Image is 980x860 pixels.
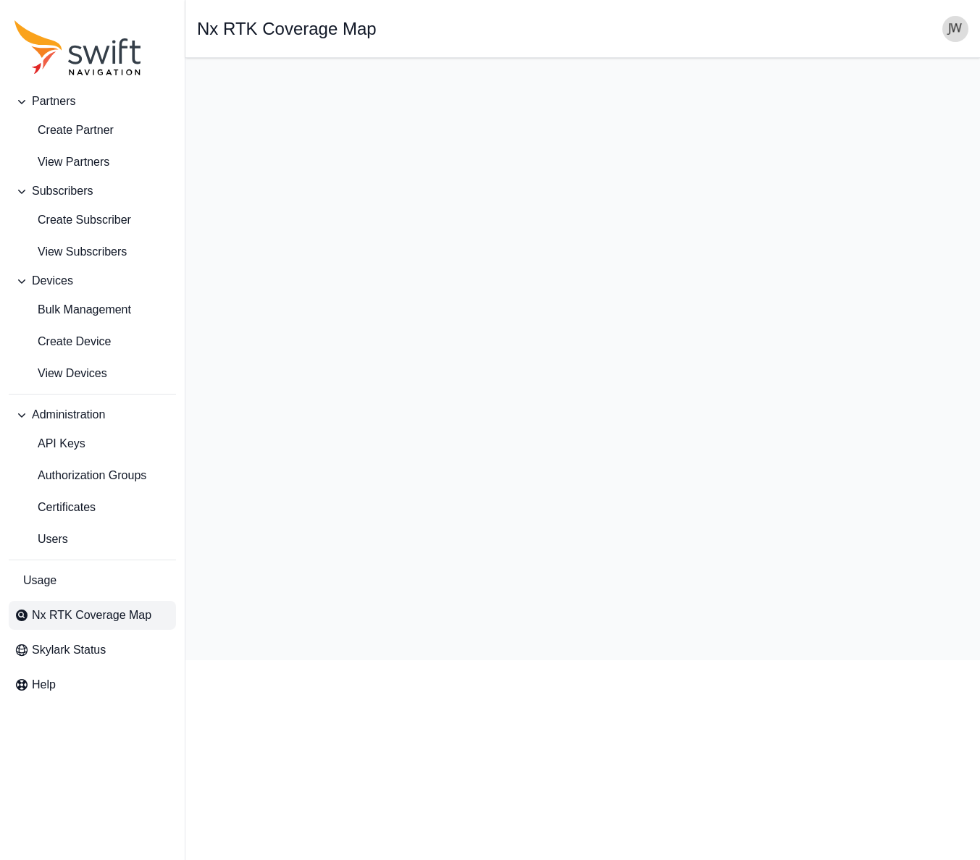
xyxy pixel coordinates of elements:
a: Users [9,525,176,554]
span: Help [32,676,56,694]
a: View Devices [9,359,176,388]
span: Usage [23,572,56,589]
span: Create Subscriber [14,211,131,229]
span: Subscribers [32,182,93,200]
a: Bulk Management [9,295,176,324]
span: View Subscribers [14,243,127,261]
span: Create Device [14,333,111,350]
span: Administration [32,406,105,423]
span: Users [14,531,68,548]
a: Usage [9,566,176,595]
button: Administration [9,400,176,429]
a: Help [9,670,176,699]
a: Create Subscriber [9,206,176,235]
a: API Keys [9,429,176,458]
span: Devices [32,272,73,290]
iframe: RTK Map [197,69,968,649]
a: View Partners [9,148,176,177]
a: Nx RTK Coverage Map [9,601,176,630]
span: View Devices [14,365,107,382]
button: Subscribers [9,177,176,206]
a: Skylark Status [9,636,176,665]
span: Bulk Management [14,301,131,319]
img: user photo [942,16,968,42]
span: Create Partner [14,122,114,139]
span: API Keys [14,435,85,452]
span: Certificates [14,499,96,516]
span: Partners [32,93,75,110]
a: Create Device [9,327,176,356]
button: Devices [9,266,176,295]
a: View Subscribers [9,237,176,266]
span: Authorization Groups [14,467,146,484]
span: Skylark Status [32,641,106,659]
span: Nx RTK Coverage Map [32,607,151,624]
a: Authorization Groups [9,461,176,490]
a: create-partner [9,116,176,145]
button: Partners [9,87,176,116]
h1: Nx RTK Coverage Map [197,20,377,38]
span: View Partners [14,153,109,171]
a: Certificates [9,493,176,522]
